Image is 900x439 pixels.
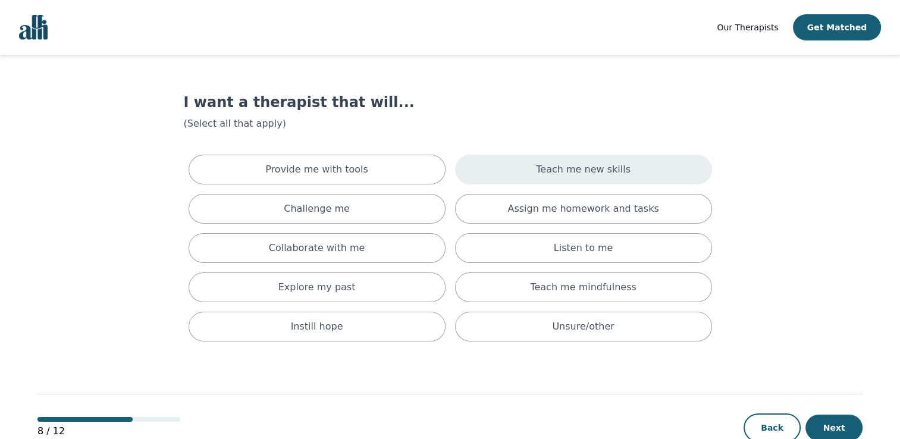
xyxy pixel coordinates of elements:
p: Listen to me [554,241,613,255]
p: Assign me homework and tasks [507,202,658,216]
span: Our Therapists [717,23,778,32]
p: (Select all that apply) [184,117,717,131]
p: Teach me mindfulness [530,280,636,294]
p: Teach me new skills [536,162,631,177]
p: Challenge me [284,202,350,216]
p: Collaborate with me [269,241,365,255]
img: alli logo [19,15,48,40]
p: Provide me with tools [265,162,368,177]
h1: I want a therapist that will... [184,93,717,112]
p: Explore my past [278,280,356,294]
p: Unsure/other [552,319,614,334]
a: Our Therapists [717,20,778,35]
p: Instill hope [291,319,343,334]
p: 8 / 12 [37,424,180,438]
button: Get Matched [793,14,881,40]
